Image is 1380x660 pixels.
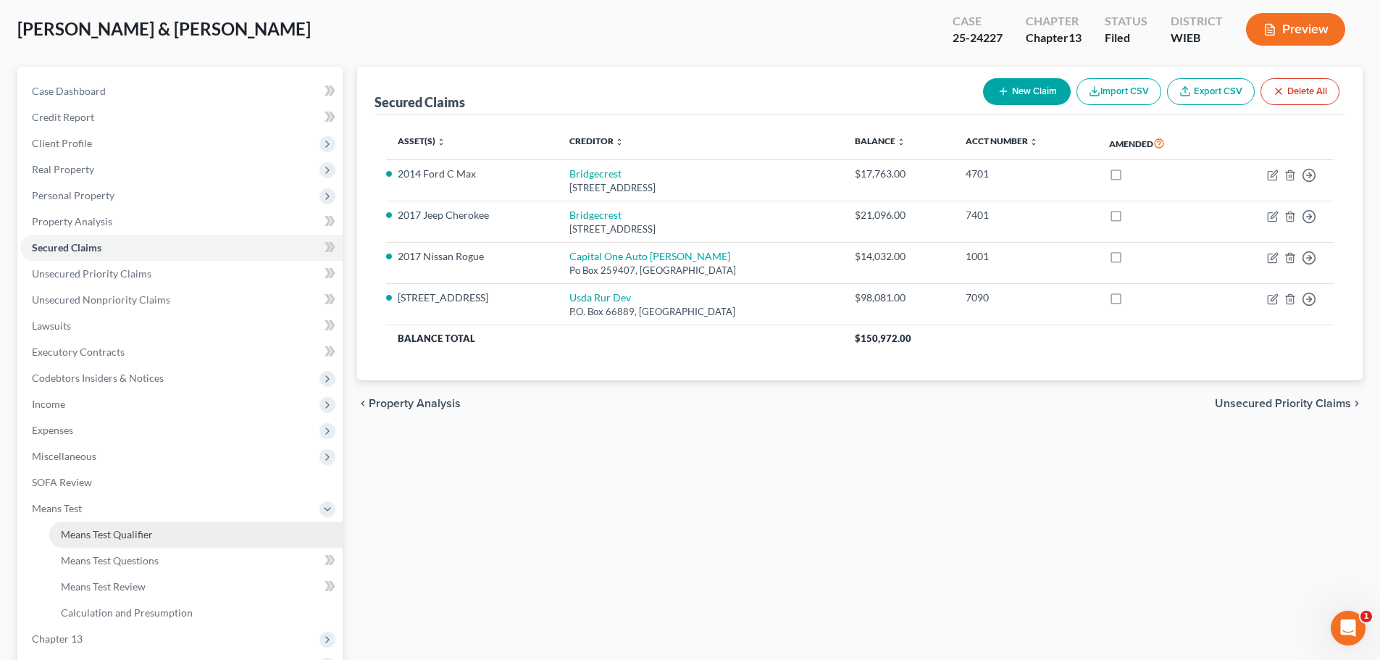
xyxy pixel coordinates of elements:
div: [STREET_ADDRESS] [569,181,831,195]
button: Import CSV [1076,78,1161,105]
span: Property Analysis [32,215,112,227]
span: [PERSON_NAME] & [PERSON_NAME] [17,18,311,39]
div: 25-24227 [953,30,1003,46]
div: 1001 [966,249,1086,264]
button: New Claim [983,78,1071,105]
a: Usda Rur Dev [569,291,631,304]
a: Means Test Questions [49,548,343,574]
a: Balance unfold_more [855,135,906,146]
div: Filed [1105,30,1147,46]
div: Po Box 259407, [GEOGRAPHIC_DATA] [569,264,831,277]
div: WIEB [1171,30,1223,46]
div: Chapter [1026,30,1082,46]
i: unfold_more [615,138,624,146]
a: Capital One Auto [PERSON_NAME] [569,250,730,262]
div: Case [953,13,1003,30]
div: $17,763.00 [855,167,942,181]
button: Preview [1246,13,1345,46]
li: 2017 Jeep Cherokee [398,208,546,222]
div: P.O. Box 66889, [GEOGRAPHIC_DATA] [569,305,831,319]
li: 2014 Ford C Max [398,167,546,181]
button: chevron_left Property Analysis [357,398,461,409]
li: [STREET_ADDRESS] [398,291,546,305]
span: Means Test Qualifier [61,528,153,540]
a: Case Dashboard [20,78,343,104]
span: Executory Contracts [32,346,125,358]
a: Asset(s) unfold_more [398,135,446,146]
div: 4701 [966,167,1086,181]
div: $14,032.00 [855,249,942,264]
a: Credit Report [20,104,343,130]
i: unfold_more [897,138,906,146]
div: $21,096.00 [855,208,942,222]
span: 13 [1069,30,1082,44]
button: Unsecured Priority Claims chevron_right [1215,398,1363,409]
div: $98,081.00 [855,291,942,305]
span: Unsecured Nonpriority Claims [32,293,170,306]
a: Lawsuits [20,313,343,339]
span: Real Property [32,163,94,175]
div: 7090 [966,291,1086,305]
span: Property Analysis [369,398,461,409]
div: Secured Claims [375,93,465,111]
a: SOFA Review [20,469,343,496]
a: Property Analysis [20,209,343,235]
a: Unsecured Priority Claims [20,261,343,287]
span: Client Profile [32,137,92,149]
a: Means Test Review [49,574,343,600]
span: Miscellaneous [32,450,96,462]
a: Unsecured Nonpriority Claims [20,287,343,313]
a: Means Test Qualifier [49,522,343,548]
i: chevron_left [357,398,369,409]
span: Means Test Review [61,580,146,593]
span: SOFA Review [32,476,92,488]
span: Secured Claims [32,241,101,254]
a: Acct Number unfold_more [966,135,1038,146]
div: District [1171,13,1223,30]
div: 7401 [966,208,1086,222]
span: Means Test Questions [61,554,159,567]
span: Income [32,398,65,410]
span: $150,972.00 [855,333,911,344]
span: Chapter 13 [32,632,83,645]
a: Executory Contracts [20,339,343,365]
li: 2017 Nissan Rogue [398,249,546,264]
div: [STREET_ADDRESS] [569,222,831,236]
a: Calculation and Presumption [49,600,343,626]
a: Bridgecrest [569,167,622,180]
a: Export CSV [1167,78,1255,105]
span: Case Dashboard [32,85,106,97]
div: Status [1105,13,1147,30]
span: Lawsuits [32,319,71,332]
iframe: Intercom live chat [1331,611,1366,646]
span: Calculation and Presumption [61,606,193,619]
i: unfold_more [437,138,446,146]
a: Secured Claims [20,235,343,261]
span: Credit Report [32,111,94,123]
span: Means Test [32,502,82,514]
span: Codebtors Insiders & Notices [32,372,164,384]
a: Creditor unfold_more [569,135,624,146]
span: Expenses [32,424,73,436]
i: chevron_right [1351,398,1363,409]
div: Chapter [1026,13,1082,30]
span: 1 [1360,611,1372,622]
a: Bridgecrest [569,209,622,221]
th: Amended [1097,127,1216,160]
span: Unsecured Priority Claims [1215,398,1351,409]
span: Personal Property [32,189,114,201]
th: Balance Total [386,325,843,351]
span: Unsecured Priority Claims [32,267,151,280]
i: unfold_more [1029,138,1038,146]
button: Delete All [1260,78,1339,105]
